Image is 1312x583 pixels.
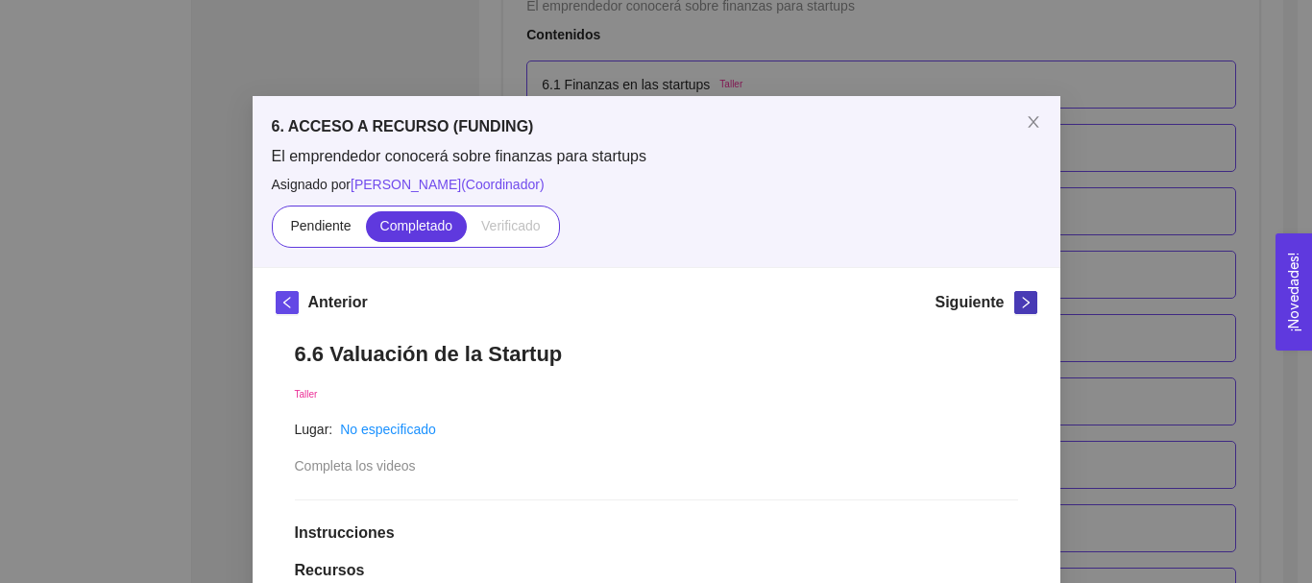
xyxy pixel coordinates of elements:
article: Lugar: [295,419,333,440]
a: No especificado [340,422,436,437]
button: Close [1007,96,1060,150]
h1: Recursos [295,561,1018,580]
h1: 6.6 Valuación de la Startup [295,341,1018,367]
span: Completa los videos [295,458,416,474]
h5: 6. ACCESO A RECURSO (FUNDING) [272,115,1041,138]
span: right [1015,296,1036,309]
span: Completado [380,218,453,233]
button: Open Feedback Widget [1276,233,1312,351]
span: Pendiente [290,218,351,233]
span: close [1026,114,1041,130]
span: left [277,296,298,309]
button: left [276,291,299,314]
h5: Siguiente [935,291,1004,314]
h5: Anterior [308,291,368,314]
span: Taller [295,389,318,400]
span: El emprendedor conocerá sobre finanzas para startups [272,146,1041,167]
button: right [1014,291,1037,314]
h1: Instrucciones [295,523,1018,543]
span: Asignado por [272,174,1041,195]
span: [PERSON_NAME] ( Coordinador ) [351,177,545,192]
span: Verificado [481,218,540,233]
